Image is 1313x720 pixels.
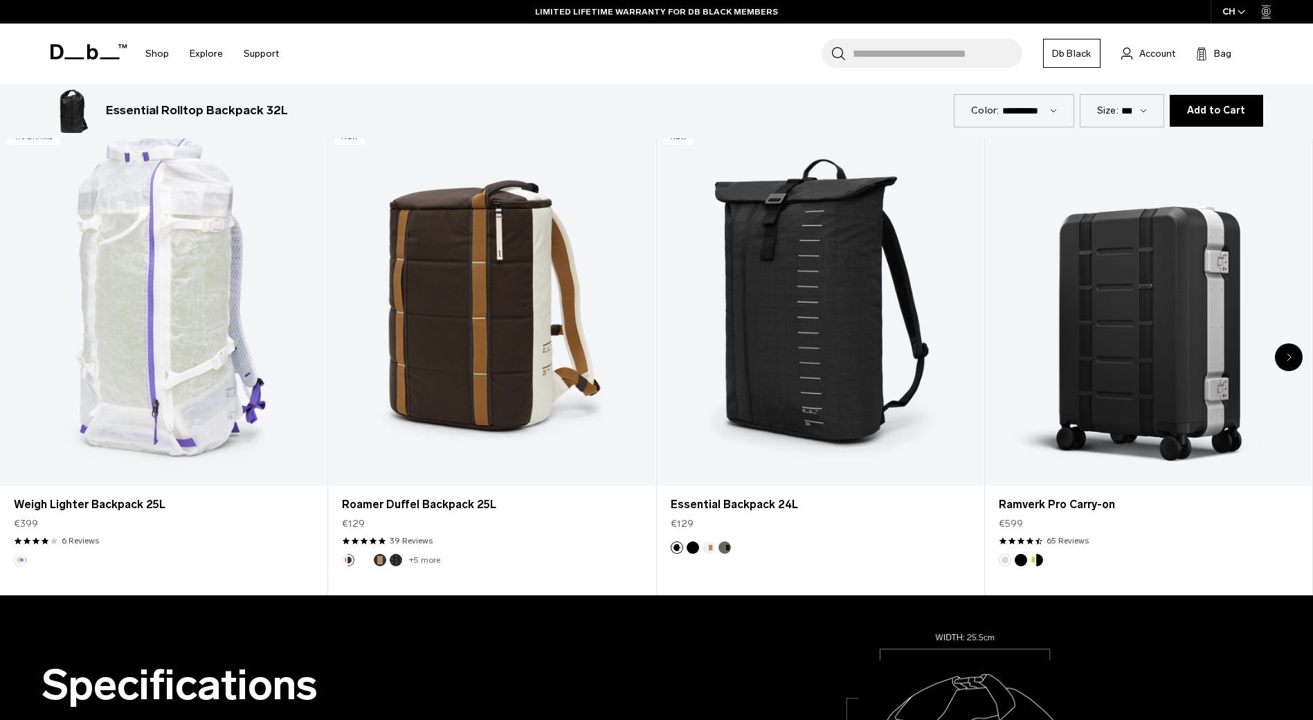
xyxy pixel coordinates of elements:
a: Essential Backpack 24L [657,123,984,487]
span: €399 [14,516,38,531]
span: Add to Cart [1187,105,1246,116]
h2: Specifications [42,662,574,708]
a: 6 reviews [62,534,99,547]
button: Cappuccino [342,554,354,566]
a: 65 reviews [1047,534,1089,547]
h3: Essential Rolltop Backpack 32L [106,102,288,120]
button: Charcoal Grey [671,541,683,554]
span: €129 [342,516,365,531]
button: Reflective Black [390,554,402,566]
div: 3 / 8 [657,123,985,596]
a: Roamer Duffel Backpack 25L [342,496,641,513]
a: Ramverk Pro Carry-on [999,496,1298,513]
nav: Main Navigation [135,24,289,84]
a: Essential Backpack 24L [671,496,970,513]
img: Essential Rolltop Backpack 32L Black Out [51,89,95,133]
span: Account [1139,46,1175,61]
button: Aurora [14,554,26,566]
button: Black Out [1015,554,1027,566]
button: Espresso [374,554,386,566]
a: +5 more [409,555,440,565]
span: €599 [999,516,1023,531]
div: Next slide [1275,343,1303,371]
button: Forest Green [718,541,731,554]
label: Size: [1097,103,1119,118]
span: Bag [1214,46,1231,61]
a: LIMITED LIFETIME WARRANTY FOR DB BLACK MEMBERS [535,6,778,18]
label: Color: [971,103,999,118]
a: 39 reviews [390,534,433,547]
button: Db x New Amsterdam Surf Association [1031,554,1043,566]
button: Black Out [687,541,699,554]
button: Add to Cart [1170,95,1263,127]
a: Support [244,29,279,78]
button: Silver [999,554,1011,566]
a: Roamer Duffel Backpack 25L [328,123,655,487]
a: Weigh Lighter Backpack 25L [14,496,313,513]
span: €129 [671,516,694,531]
a: Ramverk Pro Carry-on [985,123,1312,487]
a: Shop [145,29,169,78]
button: Bag [1196,45,1231,62]
div: 2 / 8 [328,123,656,596]
div: 4 / 8 [985,123,1313,596]
a: Explore [190,29,223,78]
a: Account [1121,45,1175,62]
a: Db Black [1043,39,1101,68]
button: White Out [358,554,370,566]
button: Oatmilk [703,541,715,554]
